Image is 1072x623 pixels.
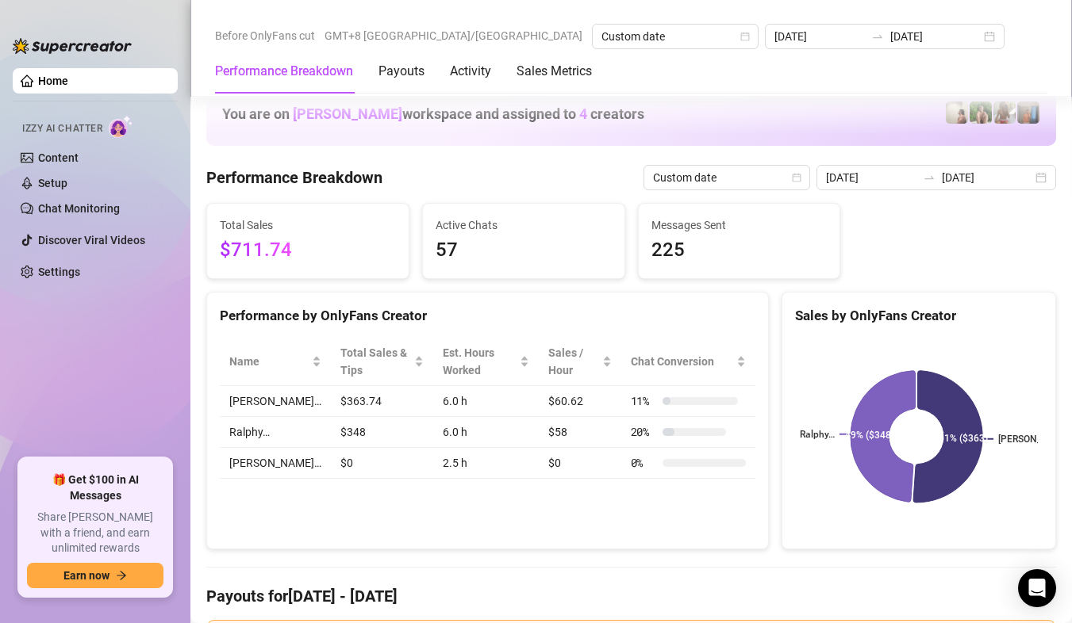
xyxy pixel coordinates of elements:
[548,344,599,379] span: Sales / Hour
[27,472,163,503] span: 🎁 Get $100 in AI Messages
[436,235,612,266] span: 57
[993,101,1016,124] img: Nathaniel
[539,386,621,417] td: $60.62
[109,115,133,138] img: AI Chatter
[631,423,656,441] span: 20 %
[38,75,68,87] a: Home
[871,30,884,43] span: swap-right
[27,510,163,556] span: Share [PERSON_NAME] with a friend, and earn unlimited rewards
[215,24,315,48] span: Before OnlyFans cut
[631,392,656,410] span: 11 %
[795,305,1043,327] div: Sales by OnlyFans Creator
[220,448,331,479] td: [PERSON_NAME]…
[923,171,936,184] span: to
[539,338,621,386] th: Sales / Hour
[539,448,621,479] td: $0
[22,121,102,136] span: Izzy AI Chatter
[331,417,433,448] td: $348
[229,353,309,370] span: Name
[740,32,750,41] span: calendar
[220,305,755,327] div: Performance by OnlyFans Creator
[220,216,396,234] span: Total Sales
[651,216,828,234] span: Messages Sent
[970,101,992,124] img: Nathaniel
[38,151,79,164] a: Content
[38,234,145,247] a: Discover Viral Videos
[220,338,331,386] th: Name
[871,30,884,43] span: to
[378,62,425,81] div: Payouts
[27,563,163,588] button: Earn nowarrow-right
[331,338,433,386] th: Total Sales & Tips
[653,166,801,189] span: Custom date
[13,38,132,54] img: logo-BBDzfeDw.svg
[433,417,539,448] td: 6.0 h
[206,166,382,189] h4: Performance Breakdown
[946,101,968,124] img: Ralphy
[63,569,110,582] span: Earn now
[38,202,120,215] a: Chat Monitoring
[774,28,865,45] input: Start date
[923,171,936,184] span: swap-right
[220,235,396,266] span: $711.74
[331,386,433,417] td: $363.74
[539,417,621,448] td: $58
[1018,569,1056,607] div: Open Intercom Messenger
[340,344,411,379] span: Total Sales & Tips
[215,62,353,81] div: Performance Breakdown
[293,105,402,122] span: [PERSON_NAME]
[38,177,67,189] a: Setup
[792,173,801,182] span: calendar
[1017,101,1039,124] img: Wayne
[579,105,587,122] span: 4
[517,62,592,81] div: Sales Metrics
[220,417,331,448] td: Ralphy…
[800,429,835,440] text: Ralphy…
[433,448,539,479] td: 2.5 h
[450,62,491,81] div: Activity
[220,386,331,417] td: [PERSON_NAME]…
[601,25,749,48] span: Custom date
[116,570,127,581] span: arrow-right
[331,448,433,479] td: $0
[651,235,828,266] span: 225
[942,169,1032,186] input: End date
[222,105,644,123] h1: You are on workspace and assigned to creators
[443,344,517,379] div: Est. Hours Worked
[436,216,612,234] span: Active Chats
[631,454,656,472] span: 0 %
[206,585,1056,607] h4: Payouts for [DATE] - [DATE]
[621,338,755,386] th: Chat Conversion
[325,24,582,48] span: GMT+8 [GEOGRAPHIC_DATA]/[GEOGRAPHIC_DATA]
[631,353,733,370] span: Chat Conversion
[826,169,916,186] input: Start date
[38,266,80,278] a: Settings
[433,386,539,417] td: 6.0 h
[890,28,981,45] input: End date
